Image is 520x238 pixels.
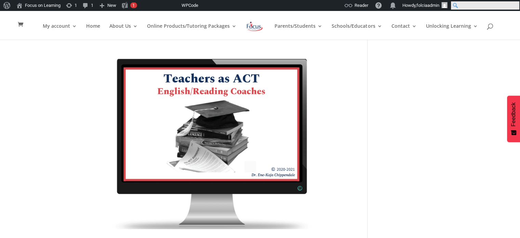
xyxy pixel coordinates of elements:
[132,3,135,8] span: 1
[426,24,478,40] a: Unlocking Learning
[332,24,382,40] a: Schools/Educators
[86,24,100,40] a: Home
[143,1,182,10] img: Views over 48 hours. Click for more Jetpack Stats.
[43,24,77,40] a: My account
[246,20,264,33] img: Focus on Learning
[147,24,237,40] a: Online Products/Tutoring Packages
[510,102,517,126] span: Feedback
[275,24,322,40] a: Parents/Students
[76,59,347,229] img: Master ACT English and Reading Prep: Online Course for Teachers
[109,24,138,40] a: About Us
[391,24,416,40] a: Contact
[507,96,520,142] button: Feedback - Show survey
[416,3,439,8] span: folciaadmin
